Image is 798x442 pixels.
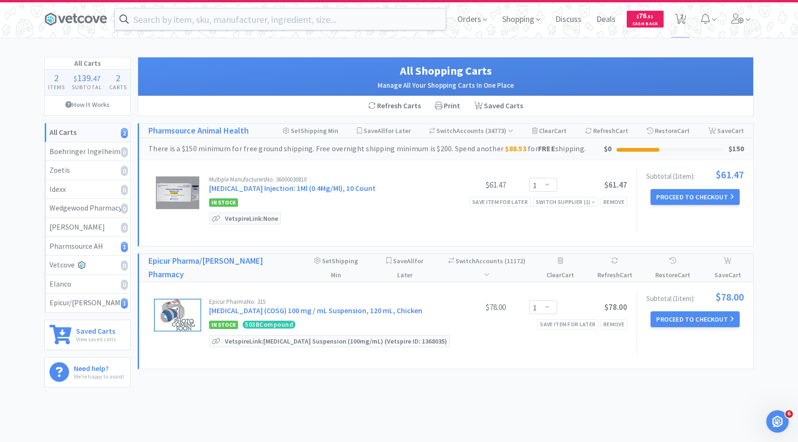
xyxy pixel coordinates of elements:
span: Cart [678,271,690,279]
div: Save [708,124,744,138]
span: Cart [677,126,690,135]
h1: All Shopping Carts [147,62,744,80]
span: Save for Later [393,257,423,279]
span: Cart [554,126,567,135]
span: Switch [436,126,456,135]
span: $61.47 [604,180,627,190]
h4: Subtotal [69,83,106,91]
span: 2 [116,72,120,84]
div: Accounts [429,124,514,138]
i: 0 [121,185,128,195]
div: Refresh Carts [361,96,428,116]
div: Restore [647,124,690,138]
h4: Carts [105,83,130,91]
div: [PERSON_NAME] [49,221,126,233]
strong: All Carts [49,127,77,137]
span: 2 [54,72,59,84]
a: Epicur Pharma/[PERSON_NAME] Pharmacy [148,254,292,281]
span: $61.47 [715,169,744,180]
a: [MEDICAL_DATA] Injection: 1Ml (0.4Mg/Ml), 10 Count [209,183,376,193]
button: Proceed to Checkout [651,189,739,205]
span: . 51 [646,14,653,20]
span: Cash Back [632,21,658,28]
span: All [378,126,385,135]
h6: Saved Carts [76,325,116,335]
p: Vetspire Link: None [223,213,280,224]
a: Saved Carts [467,96,530,116]
p: We're happy to assist! [74,372,124,381]
div: Boehringer Ingelheim [49,146,126,158]
input: Search by item, sku, manufacturer, ingredient, size... [115,8,446,30]
a: All Carts2 [45,123,130,142]
a: [PERSON_NAME]0 [45,218,130,237]
div: Save item for later [469,197,531,207]
span: All [407,257,414,265]
div: There is a $150 minimum for free ground shipping. Free overnight shipping minimum is $200. Spend ... [148,143,604,155]
a: Discuss [552,15,585,24]
i: 0 [121,280,128,290]
div: . [69,73,106,83]
span: In Stock [209,321,238,329]
span: Save for Later [364,126,411,135]
div: Refresh [595,254,635,282]
div: Shipping Min [283,124,338,138]
div: Elanco [49,278,126,290]
span: $ [74,74,77,83]
span: ( 34773 ) [484,126,513,135]
div: Multiple Manufacturers No: 36000030810 [209,176,436,182]
div: Pharmsource AH [49,240,126,253]
span: Set [322,257,332,265]
h2: Manage All Your Shopping Carts In One Place [147,80,744,91]
div: Restore [653,254,693,282]
i: 1 [121,298,128,309]
iframe: Intercom live chat [766,410,789,433]
button: Proceed to Checkout [651,311,739,327]
a: 2 [671,16,690,25]
a: Boehringer Ingelheim0 [45,142,130,161]
span: 76 [637,11,653,20]
div: $150 [728,143,744,155]
div: Wedgewood Pharmacy [49,202,126,214]
div: Clear [544,254,576,282]
span: Discuss [552,0,585,38]
p: View saved carts [76,335,116,344]
span: Cart [616,126,628,135]
div: $0 [604,143,612,155]
i: 0 [121,166,128,176]
span: Cart [728,271,741,279]
span: $ [637,14,639,20]
a: Elanco0 [45,275,130,294]
i: 0 [121,203,128,214]
div: Accounts [448,254,525,282]
a: Zoetis0 [45,161,130,180]
a: Pharmsource Animal Health [148,124,249,138]
div: Shipping Min [310,254,362,282]
span: 139 [77,72,91,84]
a: Pharmsource AH1 [45,237,130,256]
span: 503 B Compound [243,321,295,329]
a: $76.51Cash Back [627,7,664,32]
div: Epicur/[PERSON_NAME] [49,297,126,309]
div: Epicur Pharma No: 315 [209,299,436,305]
span: Cart [620,271,632,279]
span: $78.00 [604,302,627,312]
span: $78.00 [715,292,744,302]
div: Zoetis [49,164,126,176]
strong: $88.53 [505,144,526,153]
i: 2 [121,128,128,138]
h6: Need help? [74,362,124,372]
div: Refresh [585,124,628,138]
a: [MEDICAL_DATA] (COSG) 100 mg / mL Suspension, 120 mL, Chicken [209,306,422,315]
div: $78.00 [436,302,506,313]
span: Orders [454,0,491,38]
a: Saved CartsView saved carts [44,320,131,350]
span: Deals [593,0,619,38]
a: Vetcove0 [45,256,130,275]
i: 0 [121,260,128,271]
a: Wedgewood Pharmacy0 [45,199,130,218]
div: Switch Supplier ( 1 ) [536,197,595,206]
div: Remove [601,319,627,329]
span: 47 [93,74,100,83]
div: Idexx [49,183,126,196]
